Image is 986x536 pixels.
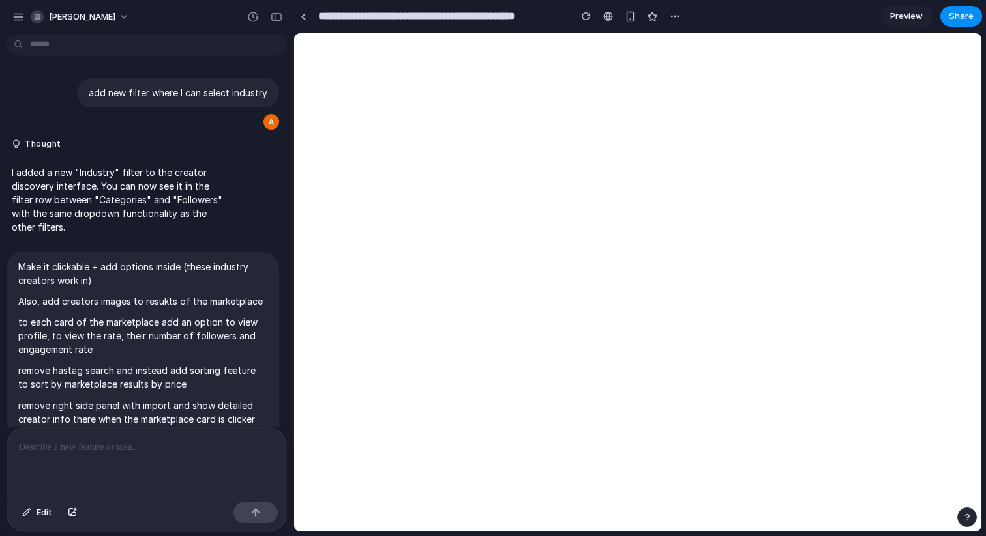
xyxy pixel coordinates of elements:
button: Edit [16,502,59,523]
span: Share [949,10,974,23]
p: Make it clickable + add options inside (these industry creators work in) [18,260,267,287]
p: Also, add creators images to resukts of the marketplace [18,294,267,308]
span: Edit [37,506,52,519]
p: to each card of the marketplace add an option to view profile, to view the rate, their number of ... [18,315,267,356]
p: add new filter where I can select industry [89,86,267,100]
a: Preview [880,6,933,27]
p: remove right side panel with import and show detailed creator info there when the marketplace car... [18,399,267,426]
span: [PERSON_NAME] [49,10,115,23]
span: Preview [890,10,923,23]
button: Share [940,6,982,27]
p: remove hastag search and instead add sorting feature to sort by marketplace results by price [18,363,267,391]
p: I added a new "Industry" filter to the creator discovery interface. You can now see it in the fil... [12,165,230,234]
button: [PERSON_NAME] [25,7,136,27]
